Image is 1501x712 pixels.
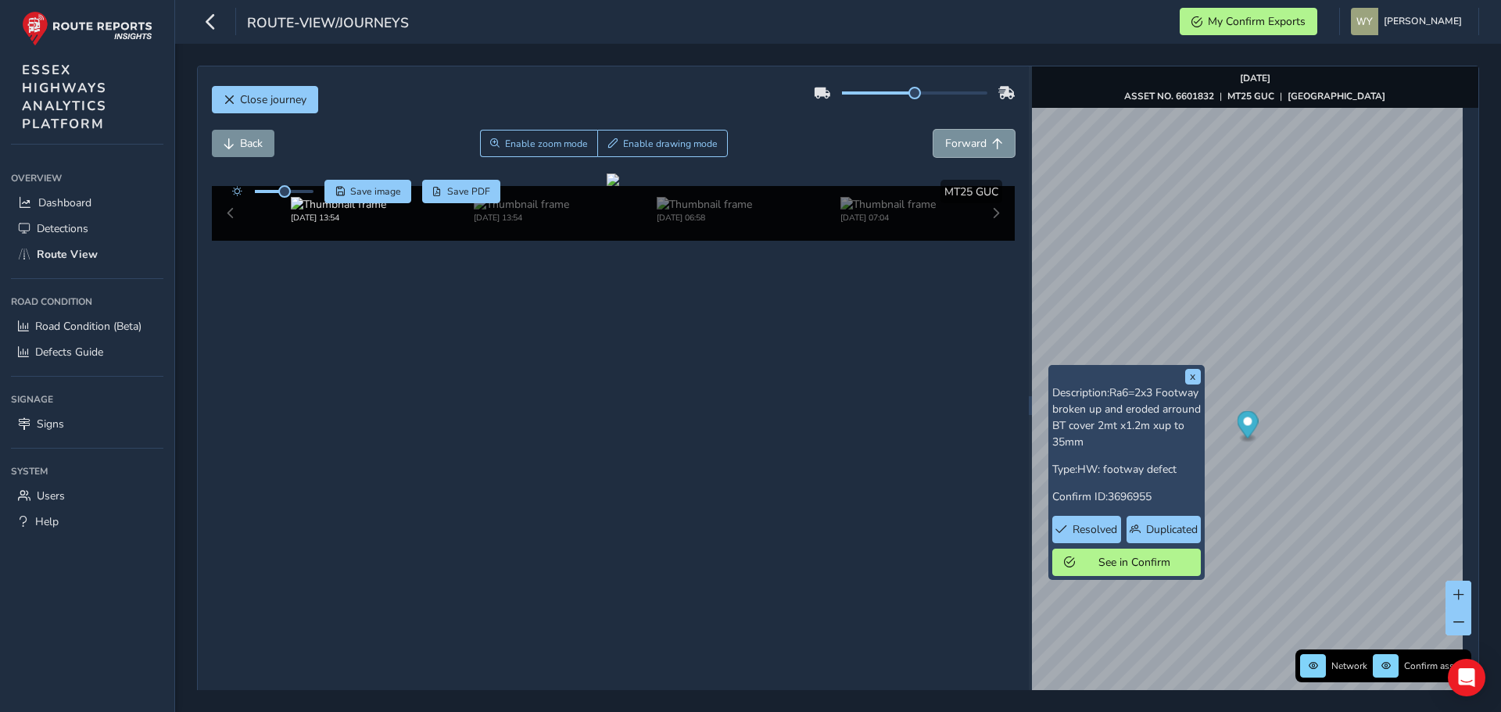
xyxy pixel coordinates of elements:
[1448,659,1485,696] div: Open Intercom Messenger
[1052,461,1201,478] p: Type:
[1208,14,1306,29] span: My Confirm Exports
[1127,516,1200,543] button: Duplicated
[1073,522,1117,537] span: Resolved
[1052,516,1122,543] button: Resolved
[1124,90,1214,102] strong: ASSET NO. 6601832
[22,11,152,46] img: rr logo
[840,212,936,224] div: [DATE] 07:04
[597,130,728,157] button: Draw
[480,130,598,157] button: Zoom
[11,339,163,365] a: Defects Guide
[11,388,163,411] div: Signage
[1052,488,1201,505] p: Confirm ID:
[240,92,306,107] span: Close journey
[623,138,718,150] span: Enable drawing mode
[1227,90,1274,102] strong: MT25 GUC
[474,212,569,224] div: [DATE] 13:54
[1052,549,1201,576] button: See in Confirm
[324,180,411,203] button: Save
[291,212,386,224] div: [DATE] 13:54
[1404,660,1467,672] span: Confirm assets
[11,483,163,509] a: Users
[505,138,588,150] span: Enable zoom mode
[1351,8,1378,35] img: diamond-layout
[944,184,998,199] span: MT25 GUC
[1351,8,1467,35] button: [PERSON_NAME]
[35,319,142,334] span: Road Condition (Beta)
[1185,369,1201,385] button: x
[247,13,409,35] span: route-view/journeys
[11,242,163,267] a: Route View
[1180,8,1317,35] button: My Confirm Exports
[22,61,107,133] span: ESSEX HIGHWAYS ANALYTICS PLATFORM
[1288,90,1385,102] strong: [GEOGRAPHIC_DATA]
[291,197,386,212] img: Thumbnail frame
[11,290,163,313] div: Road Condition
[1124,90,1385,102] div: | |
[1146,522,1198,537] span: Duplicated
[474,197,569,212] img: Thumbnail frame
[212,86,318,113] button: Close journey
[840,197,936,212] img: Thumbnail frame
[447,185,490,198] span: Save PDF
[37,247,98,262] span: Route View
[1052,385,1201,450] p: Description:
[37,221,88,236] span: Detections
[35,514,59,529] span: Help
[1384,8,1462,35] span: [PERSON_NAME]
[212,130,274,157] button: Back
[657,212,752,224] div: [DATE] 06:58
[37,417,64,431] span: Signs
[37,488,65,503] span: Users
[11,216,163,242] a: Detections
[11,166,163,190] div: Overview
[11,190,163,216] a: Dashboard
[11,460,163,483] div: System
[422,180,501,203] button: PDF
[945,136,987,151] span: Forward
[38,195,91,210] span: Dashboard
[1080,555,1189,570] span: See in Confirm
[11,411,163,437] a: Signs
[657,197,752,212] img: Thumbnail frame
[933,130,1015,157] button: Forward
[1077,462,1177,477] span: HW: footway defect
[1240,72,1270,84] strong: [DATE]
[11,509,163,535] a: Help
[1108,489,1152,504] span: 3696955
[1331,660,1367,672] span: Network
[11,313,163,339] a: Road Condition (Beta)
[240,136,263,151] span: Back
[35,345,103,360] span: Defects Guide
[1052,385,1201,449] span: Ra6=2x3 Footway broken up and eroded arround BT cover 2mt x1.2m xup to 35mm
[350,185,401,198] span: Save image
[1237,411,1258,443] div: Map marker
